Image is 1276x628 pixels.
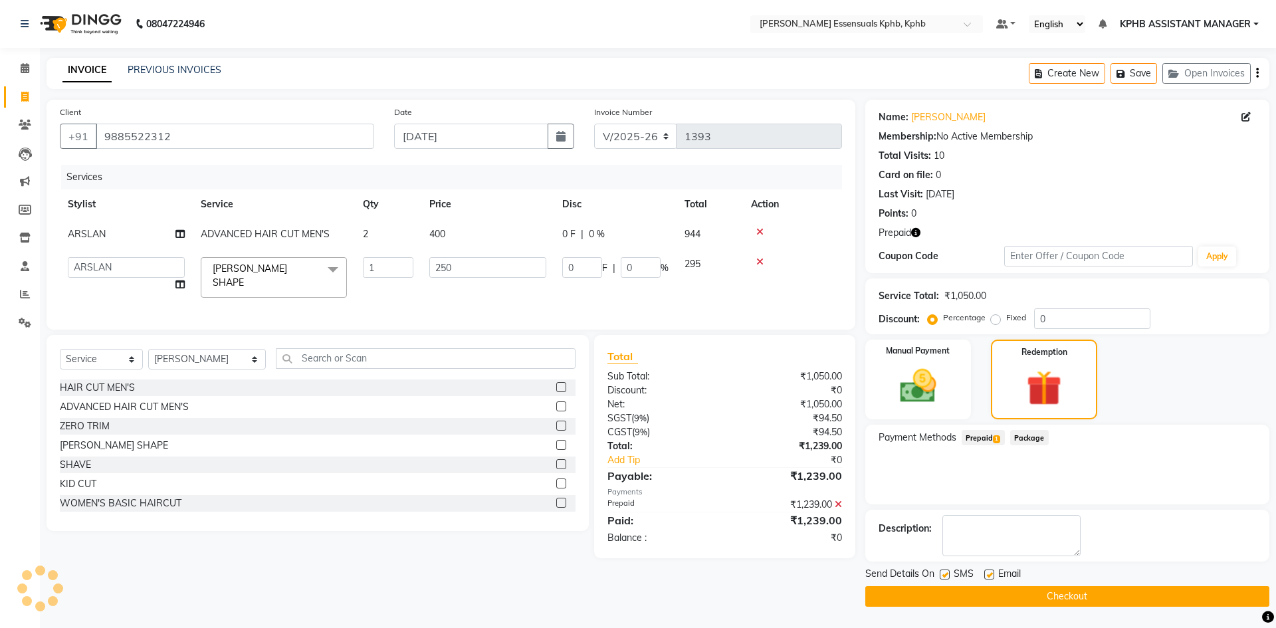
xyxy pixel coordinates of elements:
div: [PERSON_NAME] SHAPE [60,439,168,453]
th: Total [677,189,743,219]
div: ₹1,239.00 [724,468,851,484]
span: 9% [635,427,647,437]
button: Save [1111,63,1157,84]
span: 400 [429,228,445,240]
a: PREVIOUS INVOICES [128,64,221,76]
span: 295 [685,258,700,270]
div: ( ) [597,411,724,425]
div: ADVANCED HAIR CUT MEN'S [60,400,189,414]
th: Action [743,189,842,219]
th: Disc [554,189,677,219]
a: x [244,276,250,288]
label: Redemption [1021,346,1067,358]
div: [DATE] [926,187,954,201]
div: Payments [607,486,842,498]
div: ₹1,050.00 [944,289,986,303]
button: Checkout [865,586,1269,607]
span: Email [998,567,1021,583]
b: 08047224946 [146,5,205,43]
input: Search or Scan [276,348,576,369]
span: | [613,261,615,275]
div: Sub Total: [597,369,724,383]
div: ₹94.50 [724,425,851,439]
div: ₹1,239.00 [724,498,851,512]
span: 1 [993,435,1000,443]
span: ARSLAN [68,228,106,240]
span: Prepaid [962,430,1005,445]
label: Date [394,106,412,118]
div: Coupon Code [879,249,1004,263]
label: Fixed [1006,312,1026,324]
button: Open Invoices [1162,63,1251,84]
span: [PERSON_NAME] SHAPE [213,262,287,288]
div: Paid: [597,512,724,528]
span: 0 F [562,227,576,241]
th: Service [193,189,355,219]
div: Prepaid [597,498,724,512]
label: Percentage [943,312,986,324]
div: 0 [911,207,916,221]
div: 0 [936,168,941,182]
a: INVOICE [62,58,112,82]
div: ₹94.50 [724,411,851,425]
img: _gift.svg [1015,366,1073,410]
div: Points: [879,207,908,221]
div: ₹1,239.00 [724,439,851,453]
span: 944 [685,228,700,240]
div: KID CUT [60,477,96,491]
span: ADVANCED HAIR CUT MEN'S [201,228,330,240]
div: ( ) [597,425,724,439]
div: Last Visit: [879,187,923,201]
span: SMS [954,567,974,583]
a: Add Tip [597,453,746,467]
th: Price [421,189,554,219]
input: Search by Name/Mobile/Email/Code [96,124,374,149]
div: ₹1,050.00 [724,397,851,411]
div: Balance : [597,531,724,545]
span: CGST [607,426,632,438]
div: ZERO TRIM [60,419,110,433]
span: 2 [363,228,368,240]
span: Prepaid [879,226,911,240]
div: Membership: [879,130,936,144]
span: 9% [634,413,647,423]
div: Discount: [597,383,724,397]
span: SGST [607,412,631,424]
button: +91 [60,124,97,149]
button: Apply [1198,247,1236,266]
div: Total: [597,439,724,453]
div: WOMEN'S BASIC HAIRCUT [60,496,181,510]
div: 10 [934,149,944,163]
div: Service Total: [879,289,939,303]
div: Name: [879,110,908,124]
div: HAIR CUT MEN'S [60,381,135,395]
span: F [602,261,607,275]
a: [PERSON_NAME] [911,110,986,124]
img: _cash.svg [889,365,948,407]
div: No Active Membership [879,130,1256,144]
div: Total Visits: [879,149,931,163]
div: Card on file: [879,168,933,182]
span: Total [607,350,638,364]
span: | [581,227,584,241]
label: Manual Payment [886,345,950,357]
div: ₹0 [746,453,851,467]
div: Payable: [597,468,724,484]
div: ₹1,050.00 [724,369,851,383]
span: Payment Methods [879,431,956,445]
div: Discount: [879,312,920,326]
div: SHAVE [60,458,91,472]
div: Description: [879,522,932,536]
div: Net: [597,397,724,411]
img: logo [34,5,125,43]
span: Package [1010,430,1049,445]
div: ₹1,239.00 [724,512,851,528]
div: Services [61,165,852,189]
span: % [661,261,669,275]
button: Create New [1029,63,1105,84]
th: Stylist [60,189,193,219]
div: ₹0 [724,531,851,545]
span: KPHB ASSISTANT MANAGER [1120,17,1251,31]
span: Send Details On [865,567,934,583]
label: Invoice Number [594,106,652,118]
